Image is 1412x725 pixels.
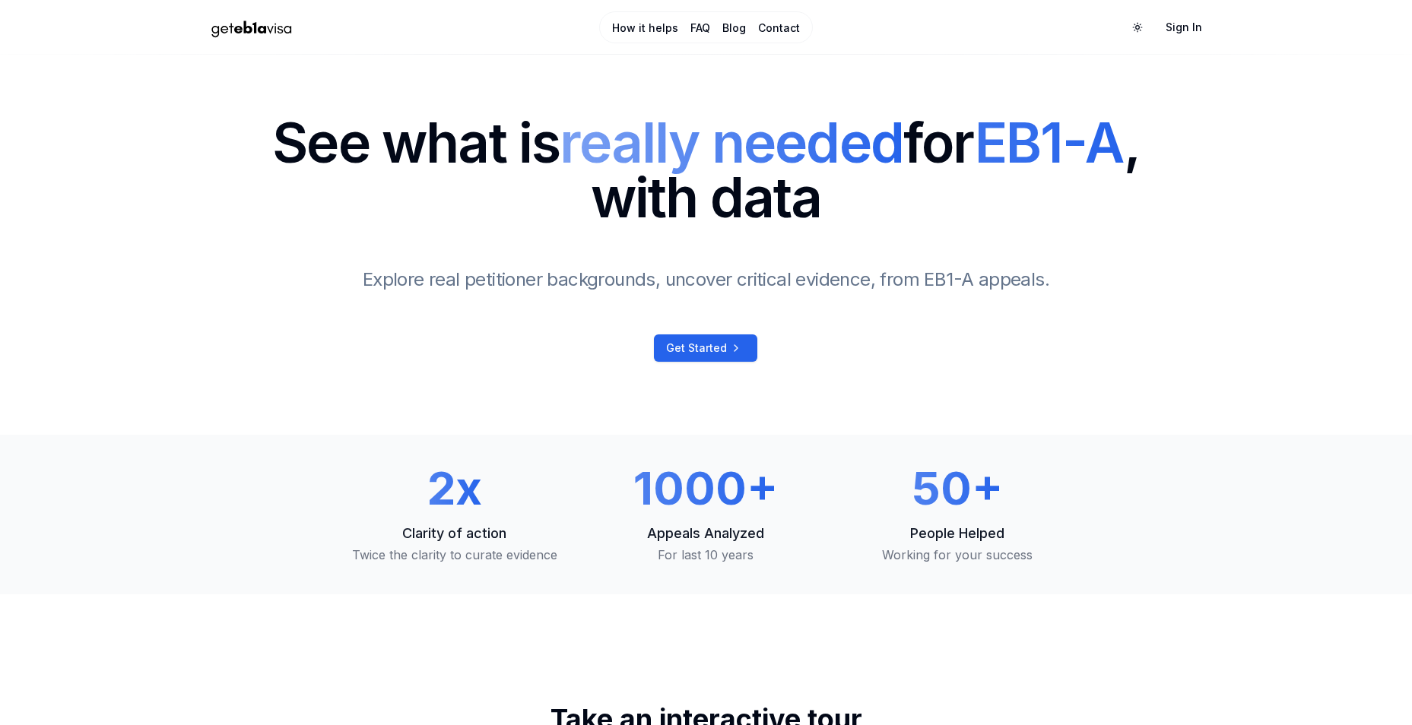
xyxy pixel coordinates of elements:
p: People Helped [844,523,1071,544]
span: with data [272,170,1140,225]
p: Working for your success [844,546,1071,564]
p: Clarity of action [341,523,569,544]
span: 50+ [912,461,1003,515]
span: really needed [560,109,903,176]
span: 1000+ [633,461,778,515]
a: Blog [722,21,746,36]
a: Contact [758,21,800,36]
img: geteb1avisa logo [198,14,305,41]
p: Twice the clarity to curate evidence [341,546,569,564]
p: For last 10 years [592,546,820,564]
a: Home Page [198,14,537,41]
span: Explore real petitioner backgrounds, uncover critical evidence, from EB1-A appeals. [363,268,1049,290]
span: EB1-A [975,109,1124,176]
nav: Main [599,11,813,43]
a: Sign In [1153,14,1214,41]
a: Get Started [654,334,757,362]
span: 2x [427,461,482,515]
span: Get Started [666,340,727,356]
p: Appeals Analyzed [592,523,820,544]
a: FAQ [690,21,710,36]
span: See what is for , [272,116,1140,170]
a: How it helps [612,21,678,36]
